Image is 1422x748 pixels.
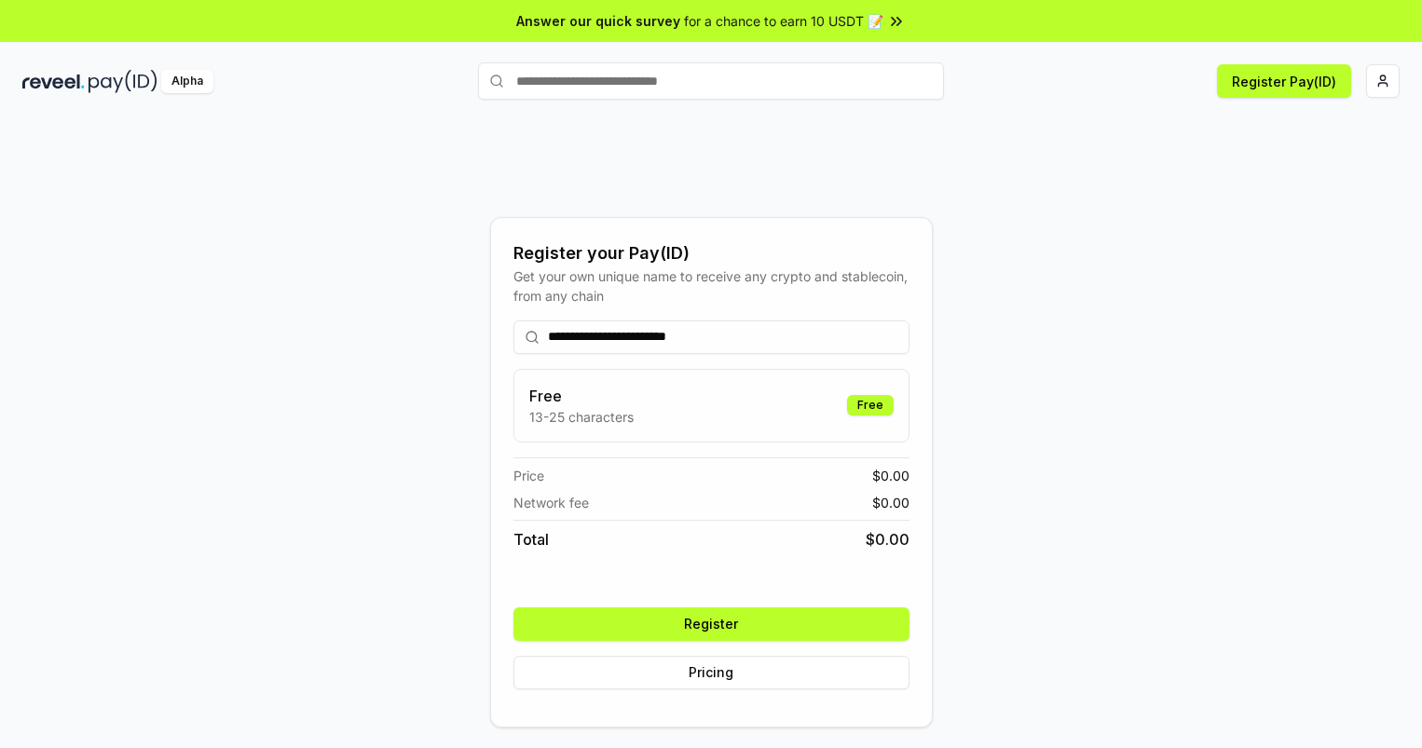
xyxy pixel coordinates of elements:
[872,493,909,512] span: $ 0.00
[513,466,544,485] span: Price
[513,528,549,551] span: Total
[872,466,909,485] span: $ 0.00
[513,266,909,306] div: Get your own unique name to receive any crypto and stablecoin, from any chain
[847,395,894,415] div: Free
[89,70,157,93] img: pay_id
[513,240,909,266] div: Register your Pay(ID)
[529,385,634,407] h3: Free
[516,11,680,31] span: Answer our quick survey
[513,656,909,689] button: Pricing
[866,528,909,551] span: $ 0.00
[1217,64,1351,98] button: Register Pay(ID)
[22,70,85,93] img: reveel_dark
[161,70,213,93] div: Alpha
[684,11,883,31] span: for a chance to earn 10 USDT 📝
[513,493,589,512] span: Network fee
[513,607,909,641] button: Register
[529,407,634,427] p: 13-25 characters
